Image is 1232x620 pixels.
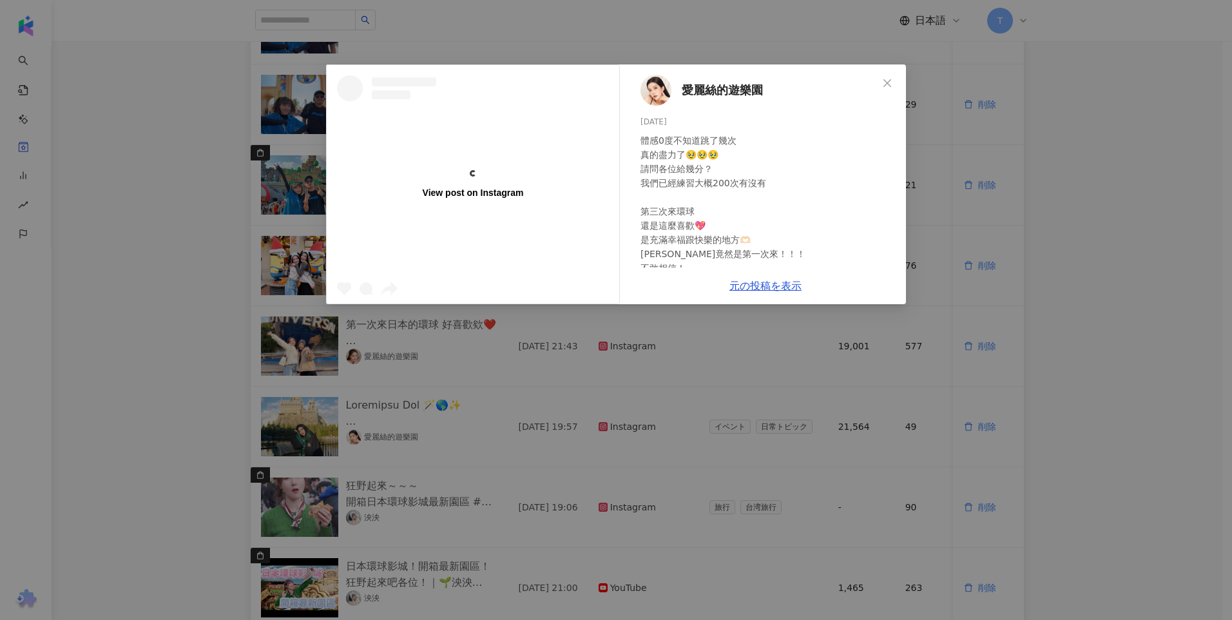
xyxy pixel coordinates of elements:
a: 元の投稿を表示 [729,280,802,292]
a: View post on Instagram [327,65,619,304]
div: View post on Instagram [423,187,524,199]
div: [DATE] [640,116,896,128]
span: close [882,78,892,88]
img: KOL Avatar [640,75,671,106]
span: 愛麗絲的遊樂園 [682,81,763,99]
button: Close [874,70,900,96]
div: 體感0度不知道跳了幾次 真的盡力了🥹🥹🥹 請問各位給幾分？ 我們已經練習大概200次有沒有 第三次來環球 還是這麼喜歡💖 是充滿幸福跟快樂的地方🫶🏻 [PERSON_NAME]竟然是第一次來！！... [640,133,896,275]
a: KOL Avatar愛麗絲的遊樂園 [640,75,878,106]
